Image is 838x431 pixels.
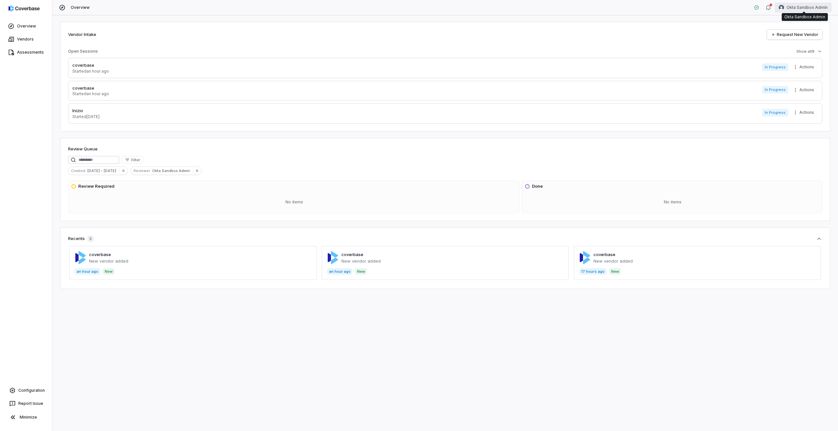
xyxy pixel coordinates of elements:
[78,183,115,190] h3: Review Required
[68,168,87,174] span: Created :
[68,31,96,38] h2: Vendor Intake
[72,69,109,74] p: Started an hour ago
[131,158,140,163] span: Filter
[68,235,94,242] div: Recents
[784,14,825,20] div: Okta Sandbox Admin
[3,385,49,396] a: Configuration
[72,108,100,114] p: Inizio
[532,183,543,190] h3: Done
[779,5,784,10] img: Okta Sandbox Admin avatar
[3,398,49,409] button: Report Issue
[1,20,51,32] a: Overview
[791,62,818,72] button: More actions
[525,194,821,211] div: No items
[794,45,824,57] button: Show all9
[775,3,831,12] button: Okta Sandbox Admin avatarOkta Sandbox Admin
[68,235,822,242] button: Recents3
[68,58,822,78] a: coverbaseStartedan hour agoIn ProgressMore actions
[68,49,98,54] h3: Open Sessions
[762,109,788,116] span: In Progress
[68,103,822,124] a: InizioStarted[DATE]In ProgressMore actions
[71,5,90,10] span: Overview
[787,5,828,10] span: Okta Sandbox Admin
[68,81,822,101] a: coverbaseStartedan hour agoIn ProgressMore actions
[122,156,143,164] button: Filter
[72,91,109,96] p: Started an hour ago
[791,85,818,95] button: More actions
[72,85,109,92] p: coverbase
[87,235,94,242] span: 3
[68,146,98,152] h1: Review Queue
[131,168,152,174] span: Reviewer :
[72,62,109,69] p: coverbase
[152,168,192,174] span: Okta Sandbox Admin
[762,63,788,71] span: In Progress
[89,252,111,257] a: coverbase
[593,252,615,257] a: coverbase
[1,46,51,58] a: Assessments
[9,5,40,12] img: logo-D7KZi-bG.svg
[762,86,788,94] span: In Progress
[341,252,363,257] a: coverbase
[3,411,49,424] button: Minimize
[72,114,100,119] p: Started [DATE]
[1,33,51,45] a: Vendors
[71,194,518,211] div: No items
[791,108,818,117] button: More actions
[767,30,822,40] a: Request New Vendor
[87,168,119,174] span: [DATE] - [DATE]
